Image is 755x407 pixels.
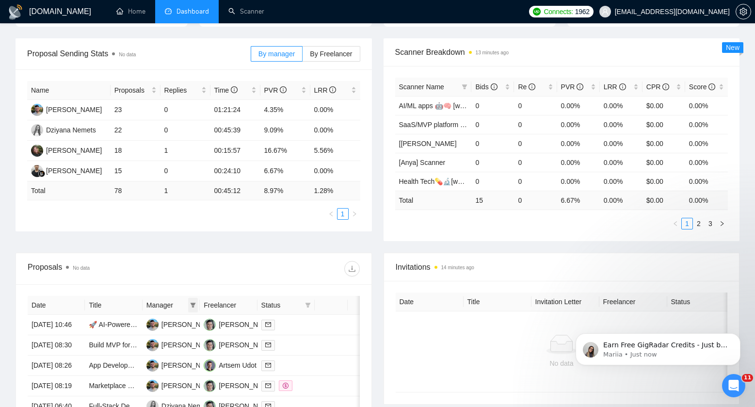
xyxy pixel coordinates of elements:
div: [PERSON_NAME] [46,145,102,156]
td: 0.00 % [600,191,643,210]
img: gigradar-bm.png [38,170,45,177]
td: 0.00% [600,96,643,115]
span: info-circle [329,86,336,93]
img: AK [146,319,159,331]
img: AK [31,104,43,116]
span: mail [265,362,271,368]
span: Re [518,83,535,91]
span: info-circle [577,83,583,90]
a: Health Tech💊🔬[weekdays] [399,178,485,185]
td: Total [395,191,472,210]
td: [DATE] 08:19 [28,376,85,396]
th: Status [667,293,735,311]
span: By manager [258,50,295,58]
span: filter [303,298,313,312]
span: filter [460,80,469,94]
td: 1 [161,181,210,200]
span: Invitations [396,261,728,273]
a: 1 [337,209,348,219]
td: 8.97 % [260,181,310,200]
span: Time [214,86,238,94]
th: Date [396,293,464,311]
th: Date [28,296,85,315]
a: 1 [682,218,692,229]
a: searchScanner [228,7,264,16]
li: Next Page [349,208,360,220]
td: [DATE] 10:46 [28,315,85,335]
td: [DATE] 08:26 [28,356,85,376]
td: Build MVP for Email Summarisation [85,335,142,356]
button: left [325,208,337,220]
span: info-circle [529,83,535,90]
td: 0 [471,153,514,172]
a: AUArtsem Udot [204,361,257,369]
img: YN [204,339,216,351]
td: $0.00 [643,172,685,191]
span: PVR [264,86,287,94]
div: [PERSON_NAME] [219,319,274,330]
td: 0 [471,96,514,115]
td: 0.00% [600,134,643,153]
a: YN[PERSON_NAME] [204,320,274,328]
td: Marketplace Development Team / Agency – Real-Time Auction & Live Streaming Platform [85,376,142,396]
td: 00:45:12 [210,181,260,200]
button: download [344,261,360,277]
span: right [352,342,366,348]
td: 15 [471,191,514,210]
td: 0.00% [600,172,643,191]
a: HH[PERSON_NAME] [31,146,102,154]
td: 01:21:24 [210,100,260,120]
div: [PERSON_NAME] [46,104,102,115]
span: Scanner Name [399,83,444,91]
td: 0.00% [310,100,360,120]
span: Connects: [544,6,573,17]
a: Build MVP for Email Summarisation [89,341,196,349]
td: 0 [514,96,557,115]
td: 15 [111,161,161,181]
span: Manager [146,300,186,310]
a: 2 [693,218,704,229]
a: 3 [705,218,716,229]
a: [[PERSON_NAME] [399,140,457,147]
th: Proposals [111,81,161,100]
td: 0.00% [685,172,728,191]
td: 0.00% [685,153,728,172]
span: info-circle [619,83,626,90]
th: Freelancer [200,296,257,315]
td: 0.00% [600,153,643,172]
span: info-circle [231,86,238,93]
span: setting [736,8,751,16]
td: 00:24:10 [210,161,260,181]
a: AI/ML apps 🤖🧠 [weekend] [399,102,484,110]
td: 18 [111,141,161,161]
button: setting [736,4,751,19]
td: 00:45:39 [210,120,260,141]
span: info-circle [491,83,498,90]
td: 0 [514,153,557,172]
time: 13 minutes ago [476,50,509,55]
div: Artsem Udot [219,360,257,371]
td: 0 [514,172,557,191]
div: [PERSON_NAME] [219,340,274,350]
a: AK[PERSON_NAME] [146,320,217,328]
span: Dashboard [177,7,209,16]
td: 0.00% [310,161,360,181]
img: logo [8,4,23,20]
td: 0 [514,134,557,153]
td: 0 [514,191,557,210]
span: dashboard [165,8,172,15]
img: AK [146,380,159,392]
a: [Anya] Scanner [399,159,446,166]
span: download [345,265,359,273]
a: AK[PERSON_NAME] [31,105,102,113]
td: Total [27,181,111,200]
td: $0.00 [643,134,685,153]
th: Title [464,293,531,311]
span: Proposals [114,85,149,96]
li: 1 [337,208,349,220]
span: CPR [646,83,669,91]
